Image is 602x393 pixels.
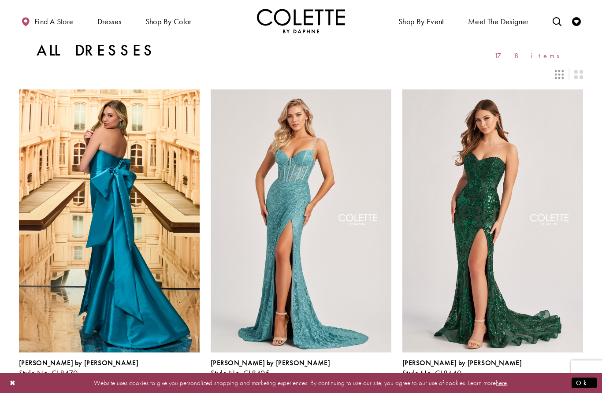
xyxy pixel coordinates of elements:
img: Colette by Daphne [257,9,345,33]
span: Shop by color [143,9,194,33]
div: Colette by Daphne Style No. CL8405 [211,359,330,378]
div: Layout Controls [14,65,588,84]
span: Meet the designer [468,17,529,26]
h1: All Dresses [37,42,156,59]
p: Website uses cookies to give you personalized shopping and marketing experiences. By continuing t... [63,377,539,389]
button: Close Dialog [5,375,20,390]
a: Toggle search [550,9,564,33]
span: Shop by color [145,17,192,26]
a: Visit Colette by Daphne Style No. CL8440 Page [402,89,583,352]
a: Find a store [19,9,75,33]
span: Find a store [34,17,74,26]
a: Visit Home Page [257,9,345,33]
a: Visit Colette by Daphne Style No. CL8405 Page [211,89,391,352]
a: Meet the designer [466,9,531,33]
span: [PERSON_NAME] by [PERSON_NAME] [211,358,330,367]
a: here [496,378,507,387]
span: Dresses [97,17,122,26]
span: Switch layout to 2 columns [574,70,583,79]
span: Shop By Event [398,17,444,26]
a: Visit Colette by Daphne Style No. CL8470 Page [19,89,200,352]
button: Submit Dialog [572,377,597,388]
span: [PERSON_NAME] by [PERSON_NAME] [19,358,138,367]
a: Check Wishlist [570,9,583,33]
div: Colette by Daphne Style No. CL8470 [19,359,138,378]
div: Colette by Daphne Style No. CL8440 [402,359,522,378]
span: 178 items [494,52,565,59]
span: Dresses [95,9,124,33]
span: Shop By Event [396,9,446,33]
span: Switch layout to 3 columns [555,70,564,79]
span: [PERSON_NAME] by [PERSON_NAME] [402,358,522,367]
